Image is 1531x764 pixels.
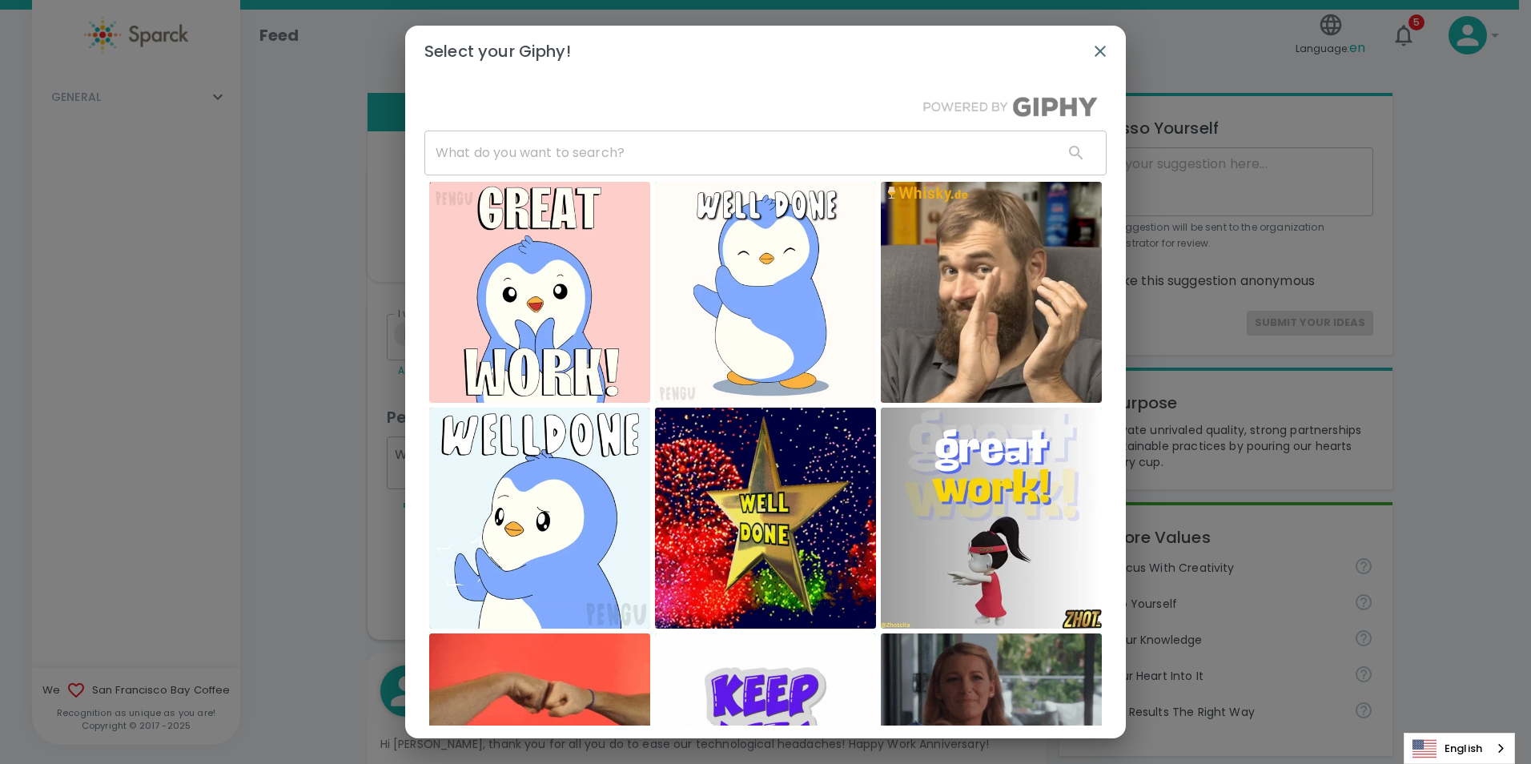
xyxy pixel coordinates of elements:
img: Well Done Applause GIF by Pudgy Penguins [655,182,876,403]
input: What do you want to search? [424,131,1051,175]
img: Powered by GIPHY [914,96,1107,118]
img: Video gif. Close-up on two people’s hands as they fist bump and then separate from another to rev... [429,633,650,758]
img: Happy Well Done GIF by Whisky.de [881,182,1102,403]
h2: Select your Giphy! [405,26,1126,77]
img: Digital art gif. A spinning gold star is emblazoned with the words, "Well done." Red, green, pink... [655,408,876,629]
div: Language [1404,733,1515,764]
img: Well Done Wow GIF by Pudgy Penguins [429,408,650,629]
aside: Language selected: English [1404,733,1515,764]
img: Well Done Good Job GIF by Zhotcita [881,408,1102,629]
img: Well Done Wow GIF by Pudgy Penguins [429,182,650,403]
a: English [1404,734,1514,763]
